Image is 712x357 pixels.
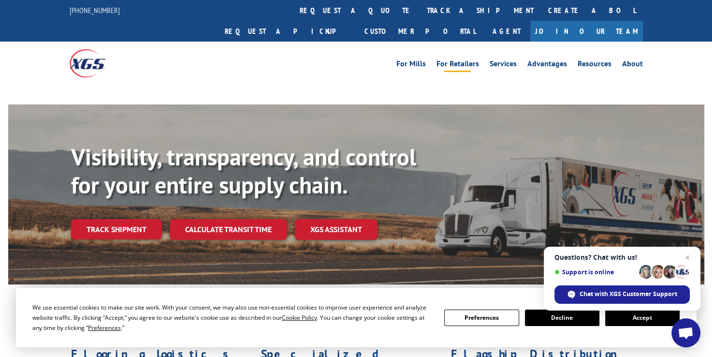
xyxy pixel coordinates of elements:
[671,318,700,347] div: Open chat
[622,60,643,71] a: About
[71,219,162,239] a: Track shipment
[490,60,517,71] a: Services
[170,219,287,240] a: Calculate transit time
[605,310,680,326] button: Accept
[554,285,690,304] div: Chat with XGS Customer Support
[444,310,519,326] button: Preferences
[578,60,611,71] a: Resources
[396,60,426,71] a: For Mills
[218,21,357,42] a: Request a pickup
[483,21,530,42] a: Agent
[527,60,567,71] a: Advantages
[436,60,479,71] a: For Retailers
[71,142,416,200] b: Visibility, transparency, and control for your entire supply chain.
[282,313,317,322] span: Cookie Policy
[357,21,483,42] a: Customer Portal
[530,21,643,42] a: Join Our Team
[554,253,690,261] span: Questions? Chat with us!
[682,252,693,263] span: Close chat
[525,310,599,326] button: Decline
[554,268,636,276] span: Support is online
[16,288,697,347] div: Cookie Consent Prompt
[295,219,378,240] a: XGS ASSISTANT
[580,290,677,298] span: Chat with XGS Customer Support
[32,302,433,333] div: We use essential cookies to make our site work. With your consent, we may also use non-essential ...
[88,324,121,332] span: Preferences
[70,5,120,15] a: [PHONE_NUMBER]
